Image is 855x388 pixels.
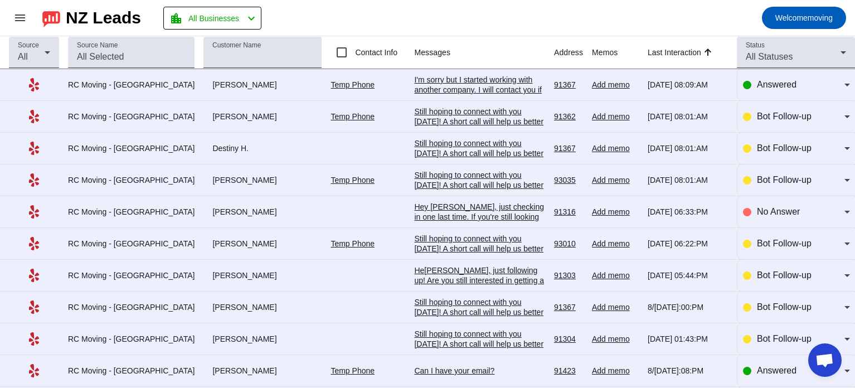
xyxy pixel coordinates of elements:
div: Still hoping to connect with you [DATE]! A short call will help us better understand your move an... [414,106,545,177]
div: 91367 [554,143,583,153]
div: Add memo [592,111,639,122]
a: Temp Phone [331,80,375,89]
mat-label: Source [18,42,39,49]
mat-label: Source Name [77,42,118,49]
mat-icon: chevron_left [245,12,258,25]
div: Add memo [592,239,639,249]
mat-icon: Yelp [27,364,41,377]
div: Destiny H. [203,143,322,153]
button: Welcomemoving [762,7,846,29]
span: Bot Follow-up [757,270,812,280]
span: Bot Follow-up [757,239,812,248]
div: RC Moving - [GEOGRAPHIC_DATA] [68,175,195,185]
mat-icon: location_city [169,12,183,25]
div: Add memo [592,80,639,90]
div: 91303 [554,270,583,280]
span: Bot Follow-up [757,175,812,185]
div: [DATE] 08:09:AM [648,80,728,90]
div: RC Moving - [GEOGRAPHIC_DATA] [68,80,195,90]
div: Hey [PERSON_NAME], just checking in one last time. If you're still looking for help with your mov... [414,202,545,322]
label: Contact Info [353,47,397,58]
div: RC Moving - [GEOGRAPHIC_DATA] [68,270,195,280]
mat-icon: Yelp [27,78,41,91]
div: 91423 [554,366,583,376]
input: All Selected [77,50,186,64]
th: Messages [414,36,554,69]
mat-label: Customer Name [212,42,261,49]
mat-icon: Yelp [27,173,41,187]
div: He[PERSON_NAME], just following up! Are you still interested in getting a moving estimate? We'd l... [414,265,545,346]
mat-icon: menu [13,11,27,25]
span: All Businesses [188,11,239,26]
div: RC Moving - [GEOGRAPHIC_DATA] [68,239,195,249]
span: Bot Follow-up [757,111,812,121]
div: [DATE] 05:44:PM [648,270,728,280]
a: Temp Phone [331,239,375,248]
div: Last Interaction [648,47,701,58]
span: Answered [757,80,796,89]
img: logo [42,8,60,27]
div: Add memo [592,334,639,344]
div: [PERSON_NAME] [203,175,322,185]
mat-icon: Yelp [27,237,41,250]
div: RC Moving - [GEOGRAPHIC_DATA] [68,111,195,122]
div: 91367 [554,80,583,90]
div: [PERSON_NAME] [203,239,322,249]
mat-label: Status [746,42,765,49]
mat-icon: Yelp [27,269,41,282]
mat-icon: Yelp [27,110,41,123]
a: Temp Phone [331,176,375,185]
mat-icon: Yelp [27,205,41,219]
div: 91316 [554,207,583,217]
div: NZ Leads [66,10,141,26]
div: [PERSON_NAME] [203,302,322,312]
span: All [18,52,28,61]
span: moving [775,10,833,26]
div: [DATE] 01:43:PM [648,334,728,344]
span: All Statuses [746,52,793,61]
div: [DATE] 06:22:PM [648,239,728,249]
div: Still hoping to connect with you [DATE]! A short call will help us better understand your move an... [414,297,545,367]
span: Bot Follow-up [757,143,812,153]
div: 93035 [554,175,583,185]
th: Address [554,36,592,69]
a: Temp Phone [331,366,375,375]
div: Still hoping to connect with you [DATE]! A short call will help us better understand your move an... [414,170,545,240]
span: Welcome [775,13,808,22]
div: [DATE] 08:01:AM [648,175,728,185]
div: RC Moving - [GEOGRAPHIC_DATA] [68,366,195,376]
div: Add memo [592,175,639,185]
mat-icon: Yelp [27,332,41,346]
div: RC Moving - [GEOGRAPHIC_DATA] [68,302,195,312]
div: RC Moving - [GEOGRAPHIC_DATA] [68,207,195,217]
a: Temp Phone [331,112,375,121]
div: [PERSON_NAME] [203,270,322,280]
div: Still hoping to connect with you [DATE]! A short call will help us better understand your move an... [414,234,545,304]
div: 93010 [554,239,583,249]
div: 8/[DATE]:00:PM [648,302,728,312]
div: 91362 [554,111,583,122]
div: RC Moving - [GEOGRAPHIC_DATA] [68,334,195,344]
div: Add memo [592,143,639,153]
div: RC Moving - [GEOGRAPHIC_DATA] [68,143,195,153]
div: [PERSON_NAME] [203,334,322,344]
span: No Answer [757,207,800,216]
div: [PERSON_NAME] [203,80,322,90]
div: [DATE] 08:01:AM [648,143,728,153]
span: Bot Follow-up [757,302,812,312]
div: Can I have your email? [414,366,545,376]
div: [DATE] 08:01:AM [648,111,728,122]
div: Add memo [592,207,639,217]
div: [DATE] 06:33:PM [648,207,728,217]
a: Open chat [808,343,842,377]
div: 91304 [554,334,583,344]
div: Add memo [592,270,639,280]
div: [PERSON_NAME] [203,366,322,376]
mat-icon: Yelp [27,142,41,155]
div: Still hoping to connect with you [DATE]! A short call will help us better understand your move an... [414,138,545,208]
th: Memos [592,36,648,69]
div: 91367 [554,302,583,312]
div: Add memo [592,302,639,312]
div: 8/[DATE]:08:PM [648,366,728,376]
div: [PERSON_NAME] [203,111,322,122]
